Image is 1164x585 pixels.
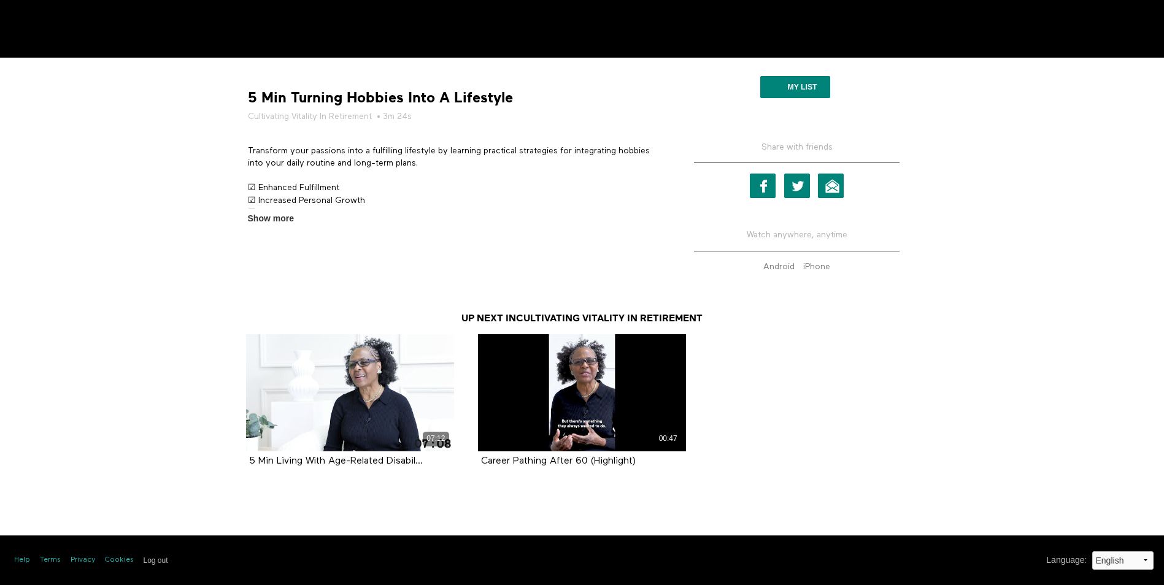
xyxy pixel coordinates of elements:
[246,334,454,451] a: 5 Min Living With Age-Related Disabil... 07:12
[784,174,810,198] a: Twitter
[248,212,294,225] span: Show more
[760,76,830,98] button: My list
[249,456,423,465] a: 5 Min Living With Age-Related Disabil...
[248,110,659,123] h5: • 3m 24s
[803,262,830,271] strong: iPhone
[14,555,30,565] a: Help
[694,220,900,251] h5: Watch anywhere, anytime
[516,313,703,324] a: Cultivating Vitality In Retirement
[239,312,926,325] h3: Up Next in
[655,432,681,446] div: 00:47
[248,88,513,107] strong: 5 Min Turning Hobbies Into A Lifestyle
[40,555,61,565] a: Terms
[248,110,372,123] a: Cultivating Vitality In Retirement
[248,182,659,219] p: ☑ Enhanced Fulfillment ☑ Increased Personal Growth ☑ Revitalized Interests
[1046,554,1087,567] label: Language :
[71,555,95,565] a: Privacy
[800,262,833,271] a: iPhone
[750,174,776,198] a: Facebook
[694,141,900,163] h5: Share with friends
[248,145,659,170] p: Transform your passions into a fulfilling lifestyle by learning practical strategies for integrat...
[105,555,134,565] a: Cookies
[760,262,798,271] a: Android
[763,262,795,271] strong: Android
[478,334,686,451] a: Career Pathing After 60 (Highlight) 00:47
[144,556,168,565] input: Log out
[818,174,844,198] a: Email
[423,432,449,446] div: 07:12
[481,456,636,465] a: Career Pathing After 60 (Highlight)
